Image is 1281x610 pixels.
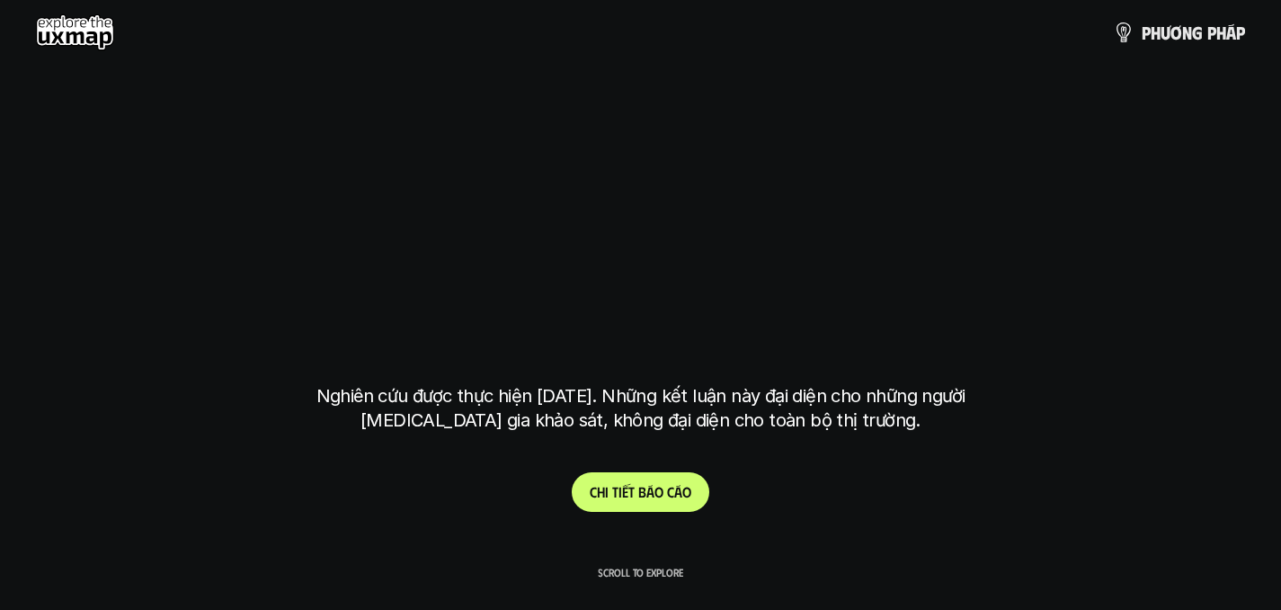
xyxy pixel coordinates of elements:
span: ơ [1170,22,1182,42]
span: C [590,483,597,500]
span: á [1226,22,1236,42]
p: Scroll to explore [598,566,683,579]
a: Chitiếtbáocáo [572,472,709,512]
span: p [1142,22,1151,42]
span: h [597,483,605,500]
span: ư [1161,22,1170,42]
a: phươngpháp [1113,14,1245,50]
span: n [1182,22,1192,42]
span: b [638,483,646,500]
span: h [1216,22,1226,42]
span: p [1236,22,1245,42]
h6: Kết quả nghiên cứu [579,103,716,123]
span: á [646,483,654,500]
span: o [682,483,691,500]
span: p [1207,22,1216,42]
span: i [618,483,622,500]
span: i [605,483,609,500]
span: ế [622,483,628,500]
p: Nghiên cứu được thực hiện [DATE]. Những kết luận này đại diện cho những người [MEDICAL_DATA] gia ... [304,384,978,433]
span: o [654,483,663,500]
h1: phạm vi công việc của [313,147,969,222]
span: h [1151,22,1161,42]
span: t [628,483,635,500]
span: t [612,483,618,500]
span: á [674,483,682,500]
span: g [1192,22,1203,42]
h1: tại [GEOGRAPHIC_DATA] [320,289,961,364]
span: c [667,483,674,500]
